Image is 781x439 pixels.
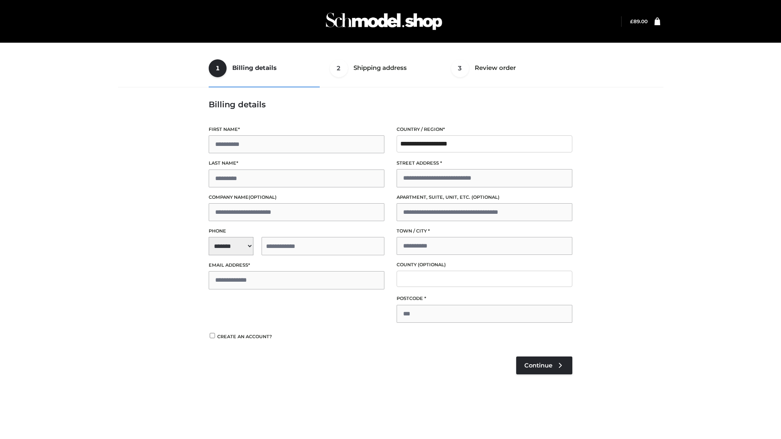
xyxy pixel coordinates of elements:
[209,100,572,109] h3: Billing details
[209,261,384,269] label: Email address
[209,126,384,133] label: First name
[209,333,216,338] input: Create an account?
[397,295,572,302] label: Postcode
[471,194,500,200] span: (optional)
[209,227,384,235] label: Phone
[397,227,572,235] label: Town / City
[418,262,446,267] span: (optional)
[397,261,572,269] label: County
[630,18,648,24] bdi: 89.00
[630,18,648,24] a: £89.00
[397,193,572,201] label: Apartment, suite, unit, etc.
[524,362,552,369] span: Continue
[516,356,572,374] a: Continue
[249,194,277,200] span: (optional)
[209,159,384,167] label: Last name
[217,334,272,339] span: Create an account?
[323,5,445,37] img: Schmodel Admin 964
[397,159,572,167] label: Street address
[397,126,572,133] label: Country / Region
[209,193,384,201] label: Company name
[630,18,633,24] span: £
